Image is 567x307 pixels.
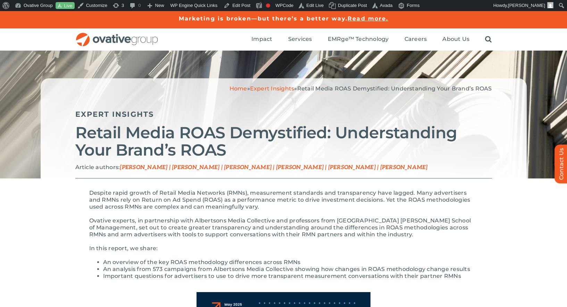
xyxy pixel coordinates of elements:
[251,36,272,43] a: Impact
[103,266,478,273] li: An analysis from 573 campaigns from Albertsons Media Collective showing how changes in ROAS metho...
[89,245,478,252] p: In this report, we share:
[250,85,294,92] a: Expert Insights
[288,36,312,43] a: Services
[508,3,545,8] span: [PERSON_NAME]
[442,36,469,43] a: About Us
[56,2,75,9] a: Live
[75,32,159,38] a: OG_Full_horizontal_RGB
[297,85,492,92] span: Retail Media ROAS Demystified: Understanding Your Brand’s ROAS
[405,36,427,43] a: Careers
[89,217,478,238] p: Ovative experts, in partnership with Albertsons Media Collective and professors from [GEOGRAPHIC_...
[348,15,388,22] a: Read more.
[75,124,492,159] h2: Retail Media ROAS Demystified: Understanding Your Brand’s ROAS
[328,36,389,43] a: EMRge™ Technology
[120,164,427,171] span: [PERSON_NAME] | [PERSON_NAME] | [PERSON_NAME] | [PERSON_NAME] | [PERSON_NAME] | [PERSON_NAME]
[75,164,492,171] p: Article authors:
[266,3,270,8] div: Focus keyphrase not set
[230,85,247,92] a: Home
[103,259,478,266] li: An overview of the key ROAS methodology differences across RMNs
[75,110,154,119] a: Expert Insights
[485,36,492,43] a: Search
[251,28,492,51] nav: Menu
[103,273,478,280] li: Important questions for advertisers to use to drive more transparent measurement conversations wi...
[89,190,478,210] p: Despite rapid growth of Retail Media Networks (RMNs), measurement standards and transparency have...
[230,85,492,92] span: » »
[179,15,348,22] a: Marketing is broken—but there’s a better way.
